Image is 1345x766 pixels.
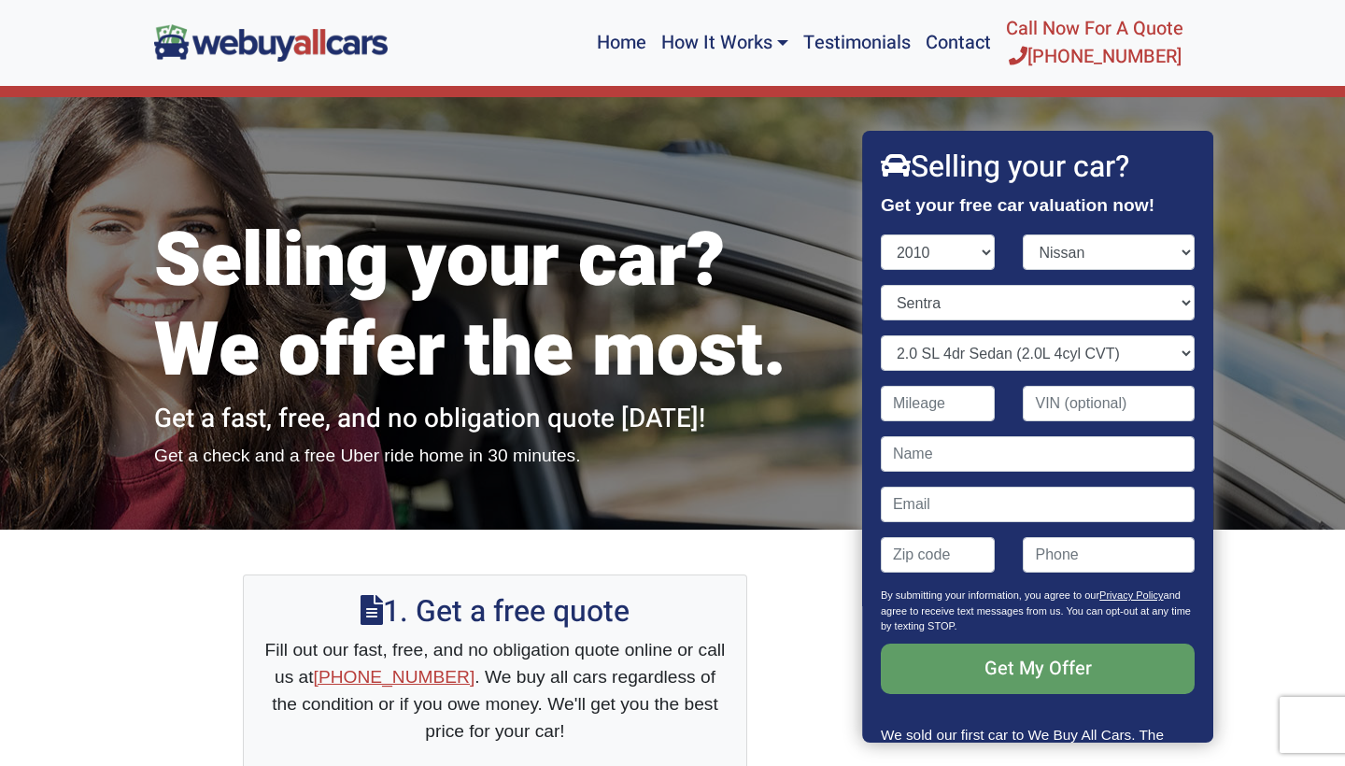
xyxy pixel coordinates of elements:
input: Name [881,436,1195,472]
input: Get My Offer [881,644,1195,694]
input: Email [881,487,1195,522]
img: We Buy All Cars in NJ logo [154,24,388,61]
a: Privacy Policy [1099,589,1163,601]
p: By submitting your information, you agree to our and agree to receive text messages from us. You ... [881,588,1195,644]
a: Testimonials [796,7,918,78]
a: Home [589,7,654,78]
a: Call Now For A Quote[PHONE_NUMBER] [998,7,1191,78]
a: Contact [918,7,998,78]
a: [PHONE_NUMBER] [314,667,475,687]
p: Fill out our fast, free, and no obligation quote online or call us at . We buy all cars regardles... [262,637,728,745]
h2: Selling your car? [881,149,1195,185]
input: Zip code [881,537,996,573]
input: Mileage [881,386,996,421]
form: Contact form [881,234,1195,724]
p: Get a check and a free Uber ride home in 30 minutes. [154,443,836,470]
strong: Get your free car valuation now! [881,195,1154,215]
h1: Selling your car? We offer the most. [154,217,836,396]
input: VIN (optional) [1024,386,1196,421]
h2: 1. Get a free quote [262,594,728,630]
h2: Get a fast, free, and no obligation quote [DATE]! [154,404,836,435]
input: Phone [1024,537,1196,573]
a: How It Works [654,7,796,78]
